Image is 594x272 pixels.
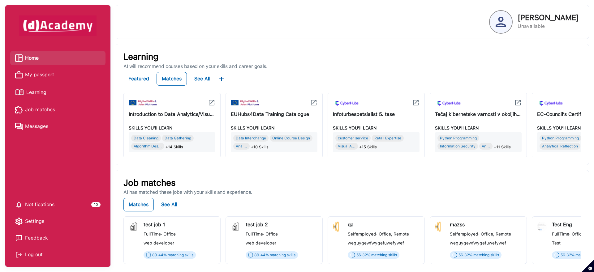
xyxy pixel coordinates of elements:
[129,124,215,132] div: SKILLS YOU’ll LEARN
[450,230,522,238] div: ·
[450,232,478,236] span: Selfemployed
[333,110,420,119] div: Infoturbespetsialist 5. tase
[131,135,161,142] div: Data Cleaning
[15,233,101,243] a: Feedback
[144,240,215,245] div: web developer
[435,110,522,119] div: Tečaj kibernetske varnosti v okoljih OT
[15,106,23,113] img: Job matches icon
[15,218,23,225] img: setting
[479,143,493,150] div: An...
[161,200,177,209] div: See All
[129,222,139,232] img: jobi
[157,72,187,86] button: Matches
[333,222,343,232] img: jobi
[264,232,278,236] span: Office
[372,135,404,142] div: Retail Expertise
[129,200,148,209] div: Matches
[128,74,149,83] div: Featured
[233,143,250,150] div: Anal...
[15,123,23,130] img: Messages icon
[231,124,317,132] div: SKILLS YOU’ll LEARN
[123,63,581,70] p: AI will recommend courses based on your skills and career goals.
[123,52,581,62] p: Learning
[26,88,46,97] span: Learning
[540,143,580,150] div: Analytical Reflection
[582,260,594,272] button: Set cookie preferences
[435,222,445,232] img: jobi
[156,198,182,211] button: See All
[189,72,215,86] button: See All
[480,232,511,236] span: Office, Remote
[15,251,23,258] img: Log out
[552,232,569,236] span: FullTime
[251,143,269,151] span: +10 Skills
[144,230,215,238] div: ·
[129,110,215,119] div: Introduction to Data Analytics/Visualisation & Machine Learning
[152,253,193,257] span: 89.44 % matching skills
[144,232,161,236] span: FullTime
[25,105,55,114] span: Job matches
[450,222,522,227] div: mazss
[15,250,101,259] div: Log out
[15,87,24,98] img: Learning icon
[246,232,263,236] span: FullTime
[246,240,317,245] div: web developer
[518,23,579,30] p: Unavailable
[233,135,269,142] div: Data Interchange
[15,70,101,79] a: My passport iconMy passport
[435,124,522,132] div: SKILLS YOU’ll LEARN
[437,135,479,142] div: Python Programming
[537,98,565,108] img: icon
[333,98,361,108] img: icon
[270,135,312,142] div: Online Course Design
[514,99,522,106] img: icon
[412,99,420,106] img: icon
[15,122,101,131] a: Messages iconMessages
[540,135,581,142] div: Python Programming
[15,87,101,98] a: Learning iconLearning
[496,17,506,27] img: Profile
[162,232,176,236] span: Office
[231,110,317,119] div: EUHubs4Data Training Catalogue
[25,70,54,79] span: My passport
[19,15,97,36] img: dAcademy
[15,234,23,242] img: feedback
[15,105,101,114] a: Job matches iconJob matches
[131,143,164,150] div: Algorithm Des...
[335,143,358,150] div: Visual A...
[333,124,420,132] div: SKILLS YOU’ll LEARN
[25,53,39,63] span: Home
[377,232,409,236] span: Office, Remote
[15,201,23,208] img: setting
[246,230,317,238] div: ·
[166,143,183,151] span: +14 Skills
[348,222,420,227] div: qa
[335,135,371,142] div: customer service
[310,99,317,106] img: icon
[123,178,581,188] p: Job matches
[348,240,420,245] div: weguygewfwygefuwefywef
[218,75,225,83] img: ...
[537,222,547,232] img: jobi
[162,135,194,142] div: Data Gathering
[359,143,377,151] span: +15 Skills
[437,143,478,150] div: Information Security
[246,222,317,227] div: test job 2
[129,100,157,105] img: icon
[25,122,48,131] span: Messages
[123,198,154,211] button: Matches
[144,222,215,227] div: test job 1
[348,230,420,238] div: ·
[494,143,511,151] span: +11 Skills
[123,72,154,86] button: Featured
[123,189,581,195] p: AI has matched these jobs with your skills and experience.
[356,253,397,257] span: 56.32 % matching skills
[348,232,376,236] span: Selfemployed
[91,202,101,207] div: 10
[254,253,295,257] span: 89.44 % matching skills
[15,53,101,63] a: Home iconHome
[231,100,259,105] img: icon
[15,54,23,62] img: Home icon
[231,222,241,232] img: jobi
[450,240,522,245] div: weguygewfwygefuwefywef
